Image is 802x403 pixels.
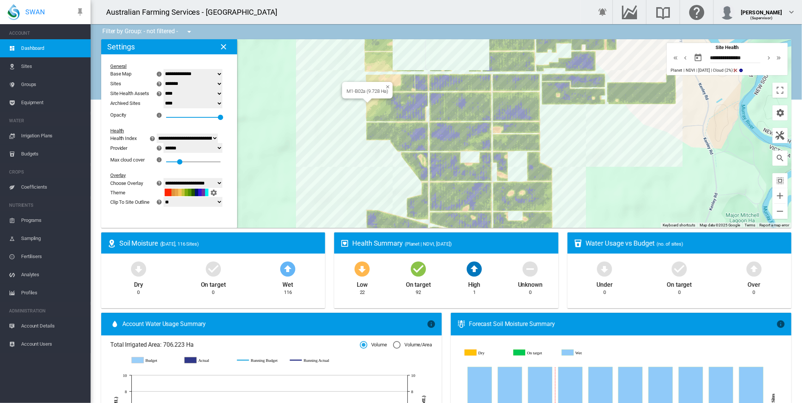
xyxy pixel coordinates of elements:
[21,145,85,163] span: Budgets
[21,229,85,248] span: Sampling
[122,320,427,328] span: Account Water Usage Summary
[393,341,432,349] md-radio-button: Volume/Area
[603,289,606,296] div: 0
[518,278,543,289] div: Unknown
[720,5,735,20] img: profile.jpg
[290,357,335,364] g: Running Actual
[21,94,85,112] span: Equipment
[595,260,614,278] md-icon: icon-arrow-down-bold-circle
[110,91,149,96] div: Site Health Assets
[155,197,164,206] md-icon: icon-help-circle
[237,357,282,364] g: Running Budget
[739,68,744,74] md-icon: icon-information
[148,134,157,143] md-icon: icon-help-circle
[457,320,466,329] md-icon: icon-thermometer-lines
[219,42,228,51] md-icon: icon-close
[671,53,680,62] button: icon-chevron-double-left
[681,53,689,62] md-icon: icon-chevron-left
[125,389,127,394] tspan: 8
[667,278,692,289] div: On target
[123,373,127,378] tspan: 10
[671,53,680,62] md-icon: icon-chevron-double-left
[110,341,360,349] span: Total Irrigated Area: 706.223 Ha
[216,39,231,54] button: icon-close
[130,260,148,278] md-icon: icon-arrow-down-bold-circle
[764,53,774,62] button: icon-chevron-right
[663,223,695,228] button: Keyboard shortcuts
[411,373,415,378] tspan: 10
[21,211,85,229] span: Programs
[774,53,784,62] button: icon-chevron-double-right
[155,178,164,188] md-icon: icon-help-circle
[21,266,85,284] span: Analytes
[427,320,436,329] md-icon: icon-information
[154,79,165,88] button: icon-help-circle
[751,16,773,20] span: (Supervisor)
[21,178,85,196] span: Coefficients
[110,112,126,118] div: Opacity
[745,260,763,278] md-icon: icon-arrow-up-bold-circle
[9,115,85,127] span: WATER
[353,260,371,278] md-icon: icon-arrow-down-bold-circle
[360,289,365,296] div: 22
[97,24,199,39] div: Filter by Group: - not filtered -
[154,89,165,98] button: icon-help-circle
[406,278,431,289] div: On target
[595,5,610,20] button: icon-bell-ring
[773,105,788,120] button: icon-cog
[465,260,483,278] md-icon: icon-arrow-up-bold-circle
[110,71,131,77] div: Base Map
[21,127,85,145] span: Irrigation Plans
[357,278,368,289] div: Low
[119,238,319,248] div: Soil Moisture
[776,154,785,163] md-icon: icon-magnify
[748,278,760,289] div: Over
[9,199,85,211] span: NUTRIENTS
[776,320,785,329] md-icon: icon-information
[132,357,177,364] g: Budget
[411,389,413,394] tspan: 8
[405,241,452,247] span: (Planet | NDVI, [DATE])
[765,53,773,62] md-icon: icon-chevron-right
[107,239,116,248] md-icon: icon-map-marker-radius
[110,180,143,186] div: Choose Overlay
[134,278,143,289] div: Dry
[469,320,776,328] div: Forecast Soil Moisture Summary
[21,284,85,302] span: Profiles
[160,241,199,247] span: ([DATE], 116 Sites)
[753,289,755,296] div: 0
[204,260,222,278] md-icon: icon-checkbox-marked-circle
[155,89,164,98] md-icon: icon-help-circle
[21,39,85,57] span: Dashboard
[212,289,214,296] div: 0
[678,289,681,296] div: 0
[208,188,219,197] button: icon-cog
[21,57,85,75] span: Sites
[773,151,788,166] button: icon-magnify
[279,260,297,278] md-icon: icon-arrow-up-bold-circle
[9,166,85,178] span: CROPS
[340,239,349,248] md-icon: icon-heart-box-outline
[110,145,127,151] div: Provider
[106,7,284,17] div: Australian Farming Services - [GEOGRAPHIC_DATA]
[110,172,219,178] div: Overlay
[347,88,388,94] div: M1-B02a (9.728 Ha)
[760,223,789,227] a: Report a map error
[284,289,292,296] div: 116
[9,27,85,39] span: ACCOUNT
[787,8,796,17] md-icon: icon-chevron-down
[514,349,557,356] g: On target
[416,289,421,296] div: 92
[671,68,733,73] span: Planet | NDVI | [DATE] | Cloud (2%)
[529,289,532,296] div: 0
[107,42,135,51] h2: Settings
[468,278,481,289] div: High
[654,8,672,17] md-icon: Search the knowledge base
[586,238,785,248] div: Water Usage vs Budget
[741,6,782,13] div: [PERSON_NAME]
[688,8,706,17] md-icon: Click here for help
[156,155,165,164] md-icon: icon-information
[182,24,197,39] button: icon-menu-down
[25,7,45,17] span: SWAN
[147,134,158,143] button: icon-help-circle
